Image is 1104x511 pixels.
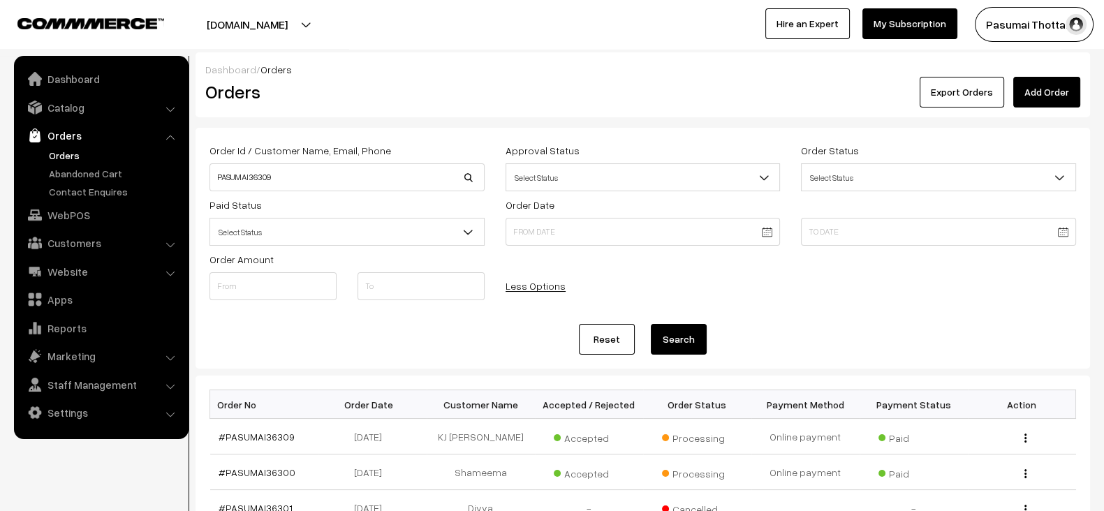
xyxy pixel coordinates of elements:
[535,390,643,419] th: Accepted / Rejected
[158,7,337,42] button: [DOMAIN_NAME]
[506,198,554,212] label: Order Date
[219,431,295,443] a: #PASUMAI36309
[210,220,484,244] span: Select Status
[17,95,184,120] a: Catalog
[554,463,624,481] span: Accepted
[45,148,184,163] a: Orders
[878,427,948,445] span: Paid
[17,14,140,31] a: COMMMERCE
[209,252,274,267] label: Order Amount
[643,390,751,419] th: Order Status
[205,64,256,75] a: Dashboard
[318,419,427,454] td: [DATE]
[860,390,968,419] th: Payment Status
[318,454,427,490] td: [DATE]
[17,18,164,29] img: COMMMERCE
[1024,434,1026,443] img: Menu
[260,64,292,75] span: Orders
[17,372,184,397] a: Staff Management
[205,81,483,103] h2: Orders
[17,123,184,148] a: Orders
[209,218,485,246] span: Select Status
[209,272,337,300] input: From
[427,390,535,419] th: Customer Name
[862,8,957,39] a: My Subscription
[358,272,485,300] input: To
[801,218,1076,246] input: To Date
[968,390,1076,419] th: Action
[975,7,1094,42] button: Pasumai Thotta…
[45,166,184,181] a: Abandoned Cart
[751,390,860,419] th: Payment Method
[801,143,859,158] label: Order Status
[17,259,184,284] a: Website
[17,287,184,312] a: Apps
[506,163,781,191] span: Select Status
[579,324,635,355] a: Reset
[765,8,850,39] a: Hire an Expert
[17,343,184,369] a: Marketing
[209,198,262,212] label: Paid Status
[554,427,624,445] span: Accepted
[318,390,427,419] th: Order Date
[751,419,860,454] td: Online payment
[662,427,732,445] span: Processing
[506,143,580,158] label: Approval Status
[427,454,535,490] td: Shameema
[17,400,184,425] a: Settings
[427,419,535,454] td: KJ [PERSON_NAME]
[801,163,1076,191] span: Select Status
[1024,469,1026,478] img: Menu
[1066,14,1087,35] img: user
[920,77,1004,108] button: Export Orders
[506,280,566,292] a: Less Options
[209,163,485,191] input: Order Id / Customer Name / Customer Email / Customer Phone
[506,218,781,246] input: From Date
[802,165,1075,190] span: Select Status
[210,390,318,419] th: Order No
[878,463,948,481] span: Paid
[506,165,780,190] span: Select Status
[219,466,295,478] a: #PASUMAI36300
[662,463,732,481] span: Processing
[45,184,184,199] a: Contact Enquires
[751,454,860,490] td: Online payment
[17,202,184,228] a: WebPOS
[205,62,1080,77] div: /
[17,230,184,256] a: Customers
[17,316,184,341] a: Reports
[209,143,391,158] label: Order Id / Customer Name, Email, Phone
[651,324,707,355] button: Search
[1013,77,1080,108] a: Add Order
[17,66,184,91] a: Dashboard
